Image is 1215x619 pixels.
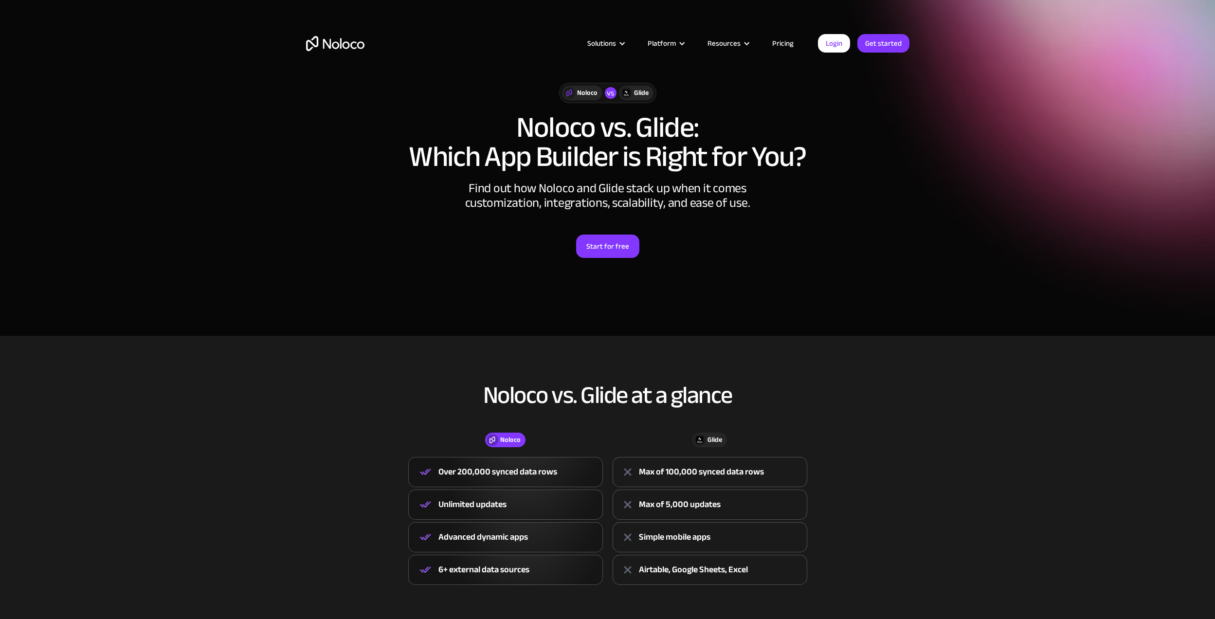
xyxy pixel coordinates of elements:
div: Solutions [587,37,616,50]
div: vs [605,87,617,99]
div: Platform [635,37,695,50]
div: Noloco [577,88,598,98]
div: 6+ external data sources [438,563,529,577]
div: Platform [648,37,676,50]
a: Login [818,34,850,53]
div: Advanced dynamic apps [438,530,528,545]
div: Find out how Noloco and Glide stack up when it comes customization, integrations, scalability, an... [462,181,754,210]
div: Max of 100,000 synced data rows [639,465,764,479]
div: Solutions [575,37,635,50]
div: Glide [707,435,722,445]
a: Pricing [760,37,806,50]
div: Noloco [500,435,521,445]
a: Start for free [576,235,639,258]
div: Resources [707,37,741,50]
a: home [306,36,364,51]
h1: Noloco vs. Glide: Which App Builder is Right for You? [306,113,909,171]
a: Get started [857,34,909,53]
div: Airtable, Google Sheets, Excel [639,563,748,577]
div: Max of 5,000 updates [639,497,721,512]
h2: Noloco vs. Glide at a glance [306,382,909,408]
div: Over 200,000 synced data rows [438,465,557,479]
div: Simple mobile apps [639,530,710,545]
div: Glide [634,88,649,98]
div: Unlimited updates [438,497,507,512]
div: Resources [695,37,760,50]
